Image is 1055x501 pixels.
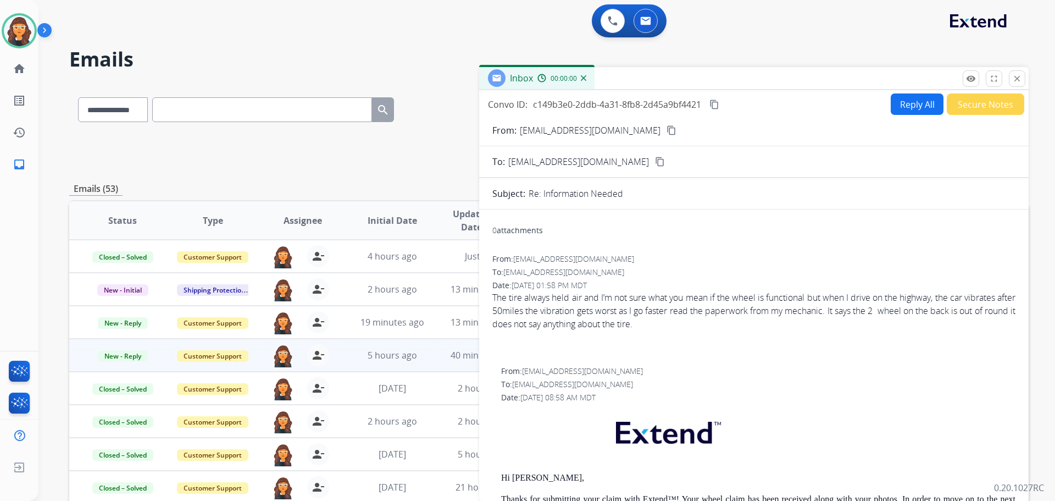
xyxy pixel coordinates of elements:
[272,311,294,334] img: agent-avatar
[177,383,248,395] span: Customer Support
[492,280,1015,291] div: Date:
[177,284,252,296] span: Shipping Protection
[312,481,325,494] mat-icon: person_remove
[13,158,26,171] mat-icon: inbox
[177,317,248,329] span: Customer Support
[92,449,153,461] span: Closed – Solved
[456,481,510,493] span: 21 hours ago
[520,392,596,403] span: [DATE] 08:58 AM MDT
[510,72,533,84] span: Inbox
[312,448,325,461] mat-icon: person_remove
[272,410,294,433] img: agent-avatar
[312,415,325,428] mat-icon: person_remove
[368,283,417,295] span: 2 hours ago
[458,415,507,427] span: 2 hours ago
[522,366,643,376] span: [EMAIL_ADDRESS][DOMAIN_NAME]
[92,251,153,263] span: Closed – Solved
[492,291,1015,357] span: The tire always held air and I’m not sure what you mean if the wheel is functional but when I dri...
[108,214,137,227] span: Status
[13,94,26,107] mat-icon: list_alt
[492,254,1015,265] div: From:
[492,225,543,236] div: attachments
[655,157,665,167] mat-icon: content_copy
[379,448,406,460] span: [DATE]
[501,379,1015,390] div: To:
[520,124,660,137] p: [EMAIL_ADDRESS][DOMAIN_NAME]
[492,124,517,137] p: From:
[508,155,649,168] span: [EMAIL_ADDRESS][DOMAIN_NAME]
[312,316,325,329] mat-icon: person_remove
[989,74,999,84] mat-icon: fullscreen
[709,100,719,109] mat-icon: content_copy
[272,476,294,499] img: agent-avatar
[465,250,500,262] span: Just now
[69,182,123,196] p: Emails (53)
[272,278,294,301] img: agent-avatar
[451,316,514,328] span: 13 minutes ago
[447,207,497,234] span: Updated Date
[312,250,325,263] mat-icon: person_remove
[533,98,701,111] span: c149b3e0-2ddb-4a31-8fb8-2d45a9bf4421
[272,344,294,367] img: agent-avatar
[177,251,248,263] span: Customer Support
[513,254,634,264] span: [EMAIL_ADDRESS][DOMAIN_NAME]
[92,383,153,395] span: Closed – Solved
[492,155,505,168] p: To:
[272,245,294,268] img: agent-avatar
[368,349,417,361] span: 5 hours ago
[379,481,406,493] span: [DATE]
[177,416,248,428] span: Customer Support
[98,350,148,362] span: New - Reply
[451,349,514,361] span: 40 minutes ago
[272,377,294,400] img: agent-avatar
[92,482,153,494] span: Closed – Solved
[966,74,976,84] mat-icon: remove_red_eye
[98,317,148,329] span: New - Reply
[379,382,406,394] span: [DATE]
[272,443,294,466] img: agent-avatar
[97,284,148,296] span: New - Initial
[458,448,507,460] span: 5 hours ago
[994,481,1044,494] p: 0.20.1027RC
[360,316,424,328] span: 19 minutes ago
[177,449,248,461] span: Customer Support
[947,93,1024,115] button: Secure Notes
[4,15,35,46] img: avatar
[284,214,322,227] span: Assignee
[177,482,248,494] span: Customer Support
[13,126,26,139] mat-icon: history
[177,350,248,362] span: Customer Support
[529,187,623,200] p: Re: Information Needed
[501,473,1015,483] p: Hi [PERSON_NAME],
[488,98,527,111] p: Convo ID:
[451,283,514,295] span: 13 minutes ago
[69,48,1029,70] h2: Emails
[602,409,732,452] img: extend.png
[458,382,507,394] span: 2 hours ago
[376,103,390,117] mat-icon: search
[501,366,1015,377] div: From:
[512,379,633,389] span: [EMAIL_ADDRESS][DOMAIN_NAME]
[501,392,1015,403] div: Date:
[503,267,624,277] span: [EMAIL_ADDRESS][DOMAIN_NAME]
[492,267,1015,278] div: To:
[312,382,325,395] mat-icon: person_remove
[368,250,417,262] span: 4 hours ago
[312,283,325,296] mat-icon: person_remove
[368,415,417,427] span: 2 hours ago
[492,187,525,200] p: Subject:
[368,214,417,227] span: Initial Date
[92,416,153,428] span: Closed – Solved
[1012,74,1022,84] mat-icon: close
[667,125,676,135] mat-icon: content_copy
[312,349,325,362] mat-icon: person_remove
[891,93,943,115] button: Reply All
[551,74,577,83] span: 00:00:00
[492,225,497,235] span: 0
[512,280,587,290] span: [DATE] 01:58 PM MDT
[13,62,26,75] mat-icon: home
[203,214,223,227] span: Type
